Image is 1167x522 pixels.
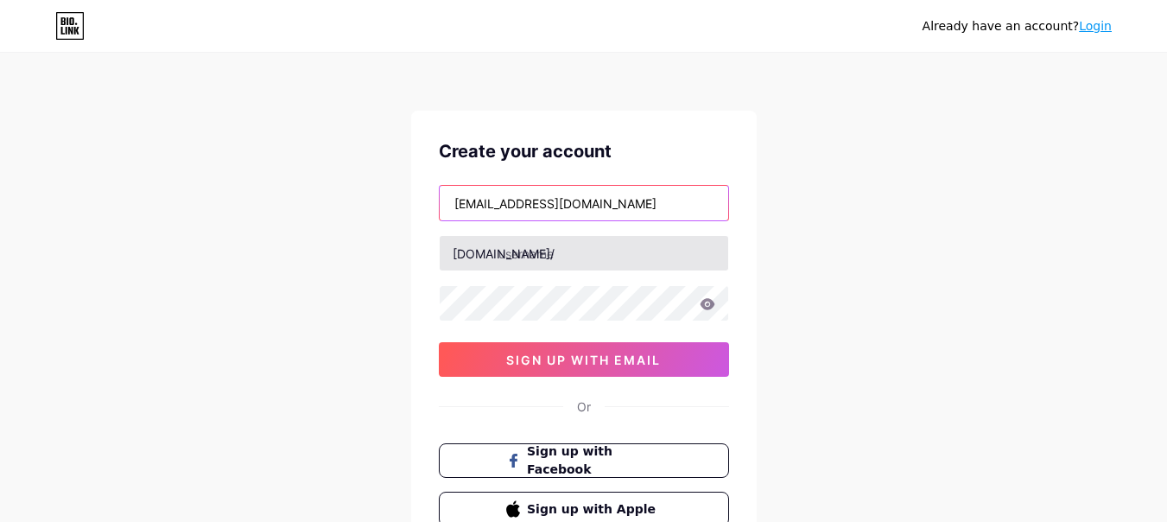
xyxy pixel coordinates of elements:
[577,398,591,416] div: Or
[527,500,661,519] span: Sign up with Apple
[506,353,661,367] span: sign up with email
[453,245,555,263] div: [DOMAIN_NAME]/
[439,342,729,377] button: sign up with email
[923,17,1112,35] div: Already have an account?
[1079,19,1112,33] a: Login
[440,186,728,220] input: Email
[439,443,729,478] button: Sign up with Facebook
[439,138,729,164] div: Create your account
[440,236,728,271] input: username
[527,442,661,479] span: Sign up with Facebook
